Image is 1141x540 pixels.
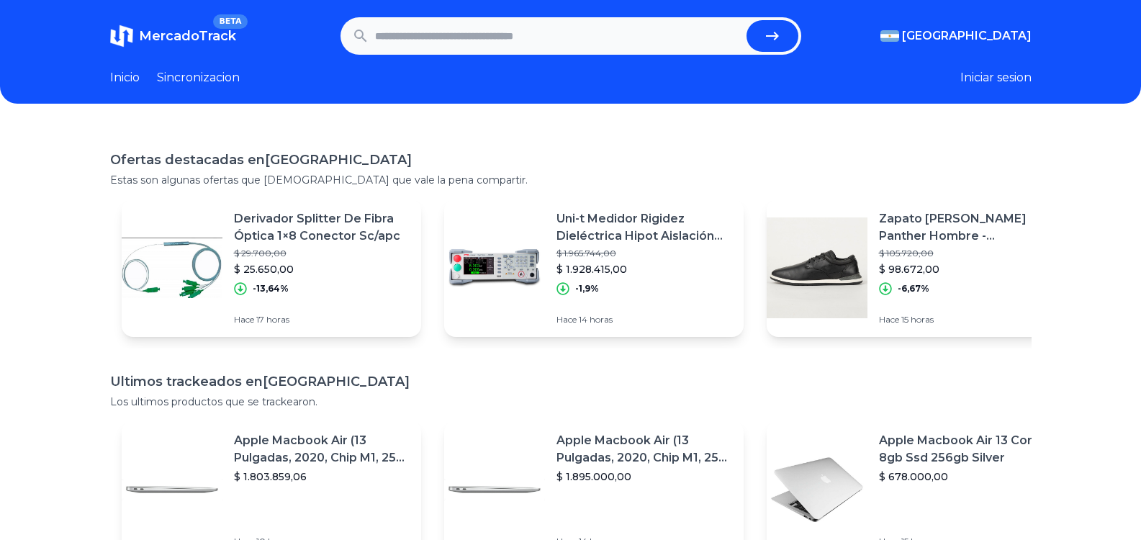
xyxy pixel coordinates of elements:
[110,395,1032,409] p: Los ultimos productos que se trackearon.
[767,199,1066,337] a: Featured imageZapato [PERSON_NAME] Panther Hombre - [GEOGRAPHIC_DATA]$ 105.720,00$ 98.672,00-6,67...
[110,69,140,86] a: Inicio
[110,24,236,48] a: MercadoTrackBETA
[898,283,929,294] p: -6,67%
[879,262,1055,276] p: $ 98.672,00
[157,69,240,86] a: Sincronizacion
[556,262,732,276] p: $ 1.928.415,00
[575,283,599,294] p: -1,9%
[122,199,421,337] a: Featured imageDerivador Splitter De Fibra Óptica 1×8 Conector Sc/apc$ 29.700,00$ 25.650,00-13,64%...
[879,210,1055,245] p: Zapato [PERSON_NAME] Panther Hombre - [GEOGRAPHIC_DATA]
[444,199,744,337] a: Featured imageUni-t Medidor Rigidez Dieléctrica Hipot Aislación Ut5310r+$ 1.965.744,00$ 1.928.415...
[110,24,133,48] img: MercadoTrack
[879,314,1055,325] p: Hace 15 horas
[767,439,867,540] img: Featured image
[880,27,1032,45] button: [GEOGRAPHIC_DATA]
[902,27,1032,45] span: [GEOGRAPHIC_DATA]
[234,432,410,467] p: Apple Macbook Air (13 Pulgadas, 2020, Chip M1, 256 Gb De Ssd, 8 Gb De Ram) - Plata
[234,262,410,276] p: $ 25.650,00
[556,469,732,484] p: $ 1.895.000,00
[556,248,732,259] p: $ 1.965.744,00
[122,439,222,540] img: Featured image
[110,150,1032,170] h1: Ofertas destacadas en [GEOGRAPHIC_DATA]
[110,372,1032,392] h1: Ultimos trackeados en [GEOGRAPHIC_DATA]
[556,314,732,325] p: Hace 14 horas
[234,210,410,245] p: Derivador Splitter De Fibra Óptica 1×8 Conector Sc/apc
[767,217,867,318] img: Featured image
[444,439,545,540] img: Featured image
[556,432,732,467] p: Apple Macbook Air (13 Pulgadas, 2020, Chip M1, 256 Gb De Ssd, 8 Gb De Ram) - Plata
[234,469,410,484] p: $ 1.803.859,06
[234,248,410,259] p: $ 29.700,00
[879,469,1055,484] p: $ 678.000,00
[880,30,899,42] img: Argentina
[444,217,545,318] img: Featured image
[122,217,222,318] img: Featured image
[253,283,289,294] p: -13,64%
[556,210,732,245] p: Uni-t Medidor Rigidez Dieléctrica Hipot Aislación Ut5310r+
[879,432,1055,467] p: Apple Macbook Air 13 Core I5 8gb Ssd 256gb Silver
[213,14,247,29] span: BETA
[960,69,1032,86] button: Iniciar sesion
[879,248,1055,259] p: $ 105.720,00
[110,173,1032,187] p: Estas son algunas ofertas que [DEMOGRAPHIC_DATA] que vale la pena compartir.
[234,314,410,325] p: Hace 17 horas
[139,28,236,44] span: MercadoTrack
